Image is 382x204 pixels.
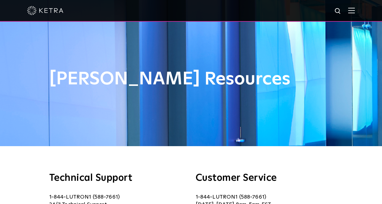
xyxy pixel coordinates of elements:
[49,173,187,183] h3: Technical Support
[49,69,333,89] h1: [PERSON_NAME] Resources
[334,8,342,15] img: search icon
[348,8,355,13] img: Hamburger%20Nav.svg
[27,6,63,15] img: ketra-logo-2019-white
[196,173,333,183] h3: Customer Service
